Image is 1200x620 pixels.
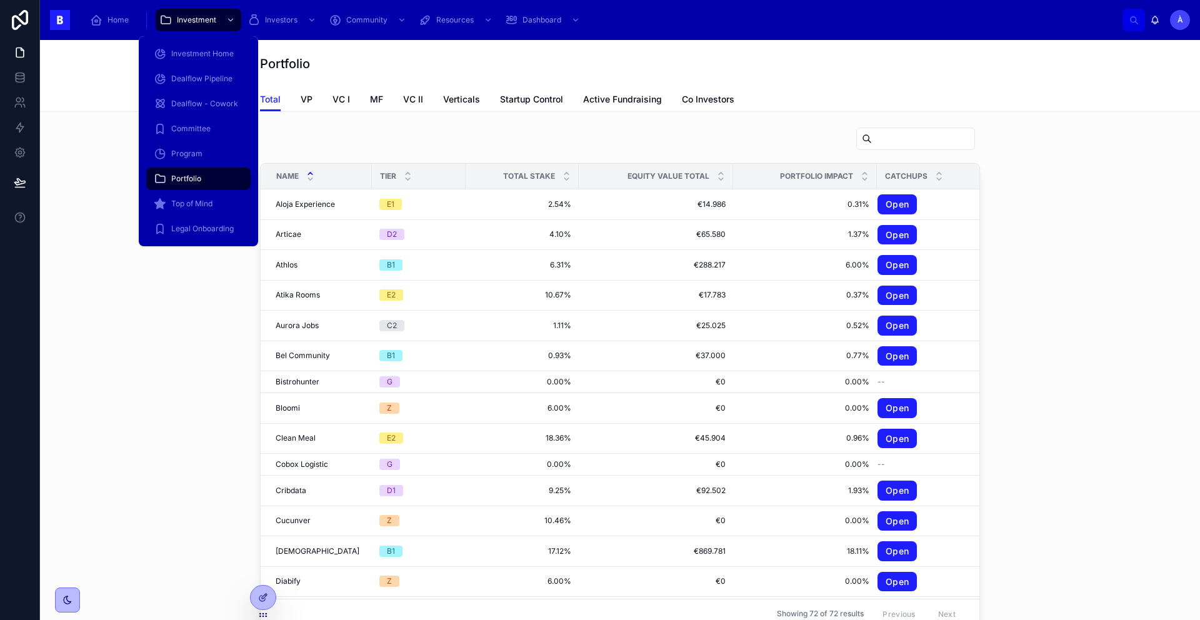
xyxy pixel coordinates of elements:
span: Total [260,93,281,106]
span: Startup Control [500,93,563,106]
a: Open [877,398,989,418]
a: 6.00% [741,260,869,270]
a: -- [877,459,989,469]
a: Startup Control [500,88,563,113]
span: 0.52% [741,321,869,331]
span: -- [877,377,885,387]
a: €0 [586,377,726,387]
a: E1 [379,199,458,210]
a: 6.00% [473,576,571,586]
span: Dealflow - Cowork [171,99,238,109]
a: MF [370,88,383,113]
span: Cucunver [276,516,311,526]
span: Program [171,149,202,159]
a: €0 [586,403,726,413]
span: À [1177,15,1183,25]
a: Bloomi [276,403,364,413]
span: VC I [332,93,350,106]
a: Articae [276,229,364,239]
span: Showing 72 of 72 results [777,609,864,619]
a: Open [877,481,917,501]
a: [DEMOGRAPHIC_DATA] [276,546,364,556]
a: Community [325,9,412,31]
img: App logo [50,10,70,30]
span: €0 [586,516,726,526]
a: Open [877,511,917,531]
span: 0.00% [741,516,869,526]
a: 17.12% [473,546,571,556]
a: 2.54% [473,199,571,209]
span: Top of Mind [171,199,212,209]
div: G [387,459,392,470]
span: VP [301,93,312,106]
a: Open [877,511,989,531]
span: Cribdata [276,486,306,496]
a: Z [379,515,458,526]
div: Z [387,402,392,414]
div: E1 [387,199,394,210]
a: Open [877,255,917,275]
a: Open [877,316,989,336]
a: 0.00% [741,459,869,469]
div: G [387,376,392,387]
a: Atika Rooms [276,290,364,300]
span: Portfolio [171,174,201,184]
div: C2 [387,320,397,331]
a: €869.781 [586,546,726,556]
span: Resources [436,15,474,25]
a: 6.31% [473,260,571,270]
a: 10.67% [473,290,571,300]
span: 1.11% [473,321,571,331]
div: B1 [387,259,395,271]
span: Dashboard [522,15,561,25]
a: Co Investors [682,88,734,113]
a: Open [877,346,989,366]
div: D2 [387,229,397,240]
a: 0.77% [741,351,869,361]
a: Committee [146,117,251,140]
div: D1 [387,485,396,496]
a: 0.00% [741,403,869,413]
a: Dealflow - Cowork [146,92,251,115]
a: 1.37% [741,229,869,239]
a: 1.93% [741,486,869,496]
a: 0.37% [741,290,869,300]
span: Bistrohunter [276,377,319,387]
a: E2 [379,289,458,301]
a: 18.36% [473,433,571,443]
a: 4.10% [473,229,571,239]
a: Open [877,316,917,336]
span: 18.11% [741,546,869,556]
a: Total [260,88,281,112]
a: Diabify [276,576,364,586]
span: €25.025 [586,321,726,331]
a: Active Fundraising [583,88,662,113]
a: Dashboard [501,9,586,31]
a: €92.502 [586,486,726,496]
span: Bloomi [276,403,300,413]
span: Committee [171,124,211,134]
a: B1 [379,350,458,361]
span: Bel Community [276,351,330,361]
a: Open [877,346,917,366]
a: Open [877,194,917,214]
a: €17.783 [586,290,726,300]
a: Open [877,429,989,449]
a: G [379,459,458,470]
a: Dealflow Pipeline [146,67,251,90]
a: 0.31% [741,199,869,209]
a: Open [877,541,989,561]
span: Aloja Experience [276,199,335,209]
a: 6.00% [473,403,571,413]
a: 0.00% [473,377,571,387]
a: 9.25% [473,486,571,496]
span: Investors [265,15,297,25]
a: €45.904 [586,433,726,443]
